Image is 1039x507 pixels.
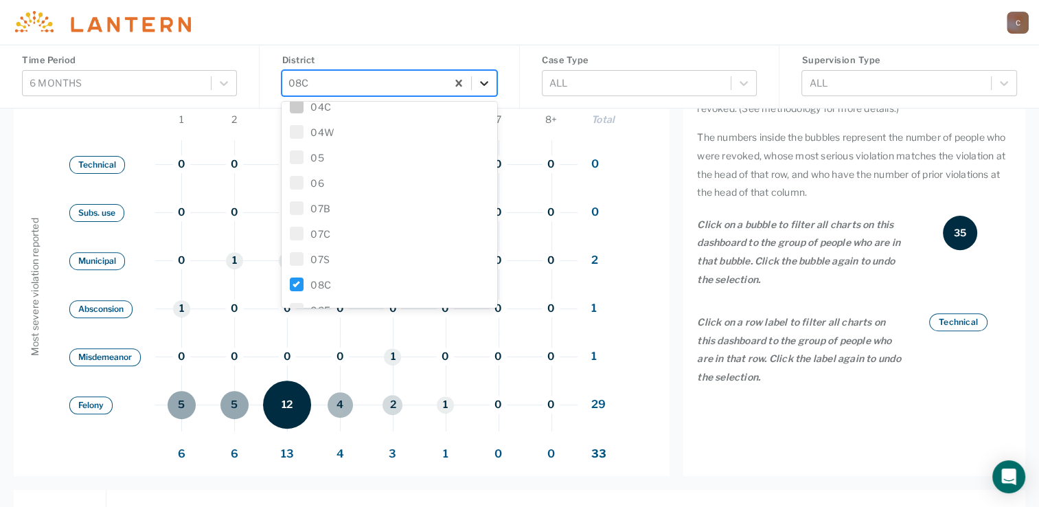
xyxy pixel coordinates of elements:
[155,112,208,126] span: 1
[69,396,113,414] button: Felony
[591,157,599,170] span: 0
[437,396,454,414] button: 1
[173,156,190,173] button: 0
[226,156,243,173] button: 0
[11,11,191,34] img: Lantern
[543,156,560,173] button: 0
[279,204,296,221] button: 0
[943,216,977,250] div: 35
[591,398,606,411] span: 29
[279,348,296,365] button: 0
[591,302,597,315] span: 1
[591,350,597,363] span: 1
[697,313,905,386] p: Click on a row label to filter all charts on this dashboard to the group of people who are in tha...
[69,252,125,270] button: Municipal
[168,391,196,419] button: 5
[290,303,488,317] label: 08E
[591,447,606,460] span: 33
[332,348,349,365] button: 0
[69,204,124,222] button: Subs. use
[208,446,261,462] span: 6
[384,348,401,365] button: 1
[929,313,987,331] div: Technical
[69,300,133,318] button: Absconsion
[27,112,42,462] div: Most severe violation reported
[543,396,560,414] button: 0
[282,71,446,94] div: 08C
[384,300,401,317] button: 0
[290,176,488,190] label: 06
[472,112,525,126] span: 7
[22,54,237,67] h4: Time Period
[697,216,905,289] p: Click on a bubble to filter all charts on this dashboard to the group of people who are in that b...
[1007,12,1029,34] a: C
[419,446,472,462] span: 1
[282,54,496,67] h4: District
[490,396,507,414] button: 0
[542,54,757,67] h4: Case Type
[697,128,1012,201] p: The numbers inside the bubbles represent the number of people who were revoked, whose most seriou...
[591,253,598,267] span: 2
[543,300,560,317] button: 0
[490,348,507,365] button: 0
[226,348,243,365] button: 0
[290,278,488,292] label: 08C
[263,381,311,429] button: 12
[591,205,599,218] span: 0
[290,150,488,165] label: 05
[472,446,525,462] span: 0
[290,125,488,139] label: 04W
[290,100,488,114] label: 04C
[801,54,1017,67] h4: Supervision Type
[226,204,243,221] button: 0
[367,446,420,462] span: 3
[173,348,190,365] button: 0
[173,300,190,317] button: 1
[437,348,454,365] button: 0
[290,227,488,241] label: 07C
[155,446,208,462] span: 6
[383,395,402,415] button: 2
[220,391,249,419] button: 5
[328,392,353,418] button: 4
[290,252,488,267] label: 07S
[543,204,560,221] button: 0
[591,113,615,125] span: Total
[261,446,314,462] span: 13
[332,300,349,317] button: 0
[543,348,560,365] button: 0
[226,252,243,269] button: 1
[279,252,296,269] button: 1
[261,112,314,126] span: 3
[226,300,243,317] button: 0
[314,446,367,462] span: 4
[173,204,190,221] button: 0
[543,252,560,269] button: 0
[490,252,507,269] button: 0
[290,201,488,216] label: 07B
[992,460,1025,493] div: Open Intercom Messenger
[490,204,507,221] button: 0
[69,348,141,366] button: Misdemeanor
[208,112,261,126] span: 2
[490,156,507,173] button: 0
[173,252,190,269] button: 0
[525,446,578,462] span: 0
[69,156,125,174] button: Technical
[490,300,507,317] button: 0
[279,300,296,317] button: 0
[437,300,454,317] button: 0
[279,156,296,173] button: 0
[525,112,578,126] span: 8+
